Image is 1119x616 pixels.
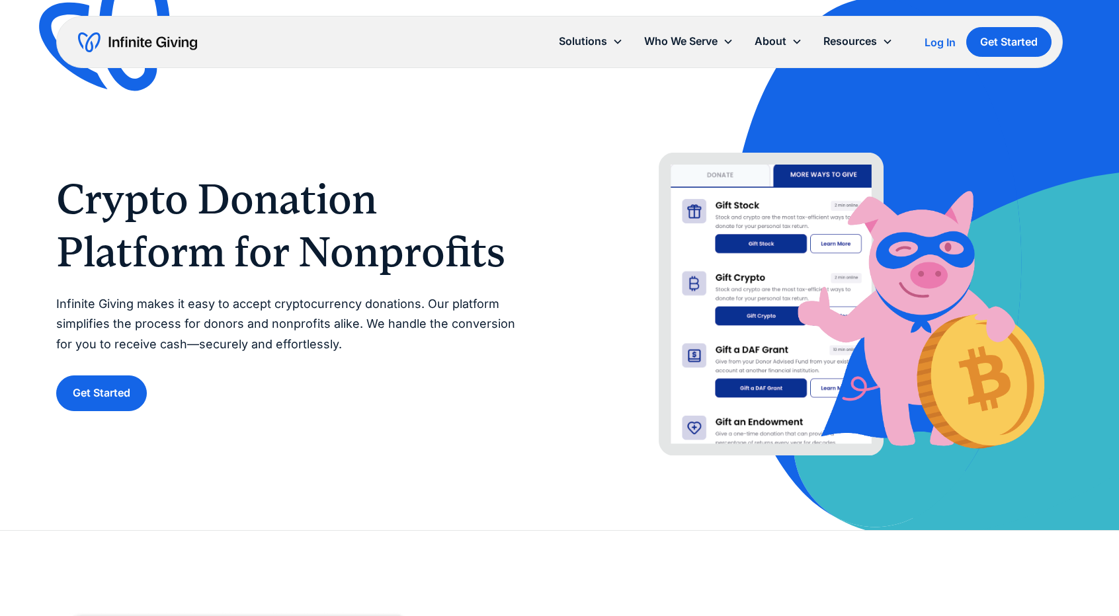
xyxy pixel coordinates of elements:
[56,375,147,410] a: Get Started
[823,32,877,50] div: Resources
[966,27,1052,57] a: Get Started
[559,32,607,50] div: Solutions
[586,127,1063,456] img: Accept bitcoin donations from supporters using Infinite Giving’s crypto donation platform.
[925,37,956,48] div: Log In
[56,294,533,355] p: Infinite Giving makes it easy to accept cryptocurrency donations. Our platform simplifies the pro...
[925,34,956,50] a: Log In
[644,32,718,50] div: Who We Serve
[755,32,786,50] div: About
[56,173,533,278] h1: Crypto Donation Platform for Nonprofits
